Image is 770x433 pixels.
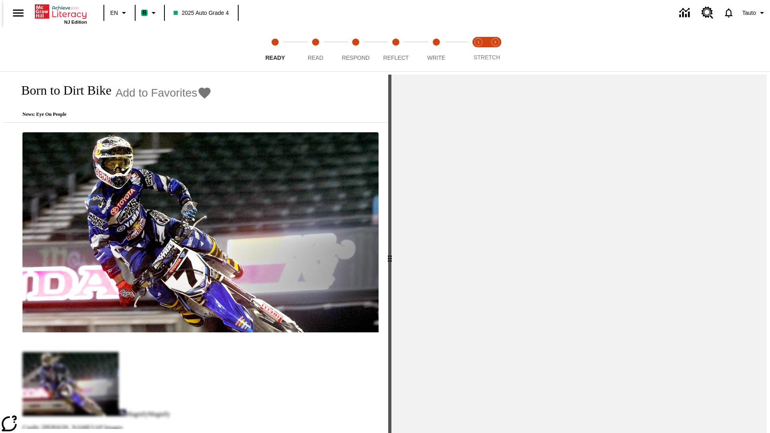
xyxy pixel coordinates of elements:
[138,6,162,20] button: Boost Class color is mint green. Change class color
[342,55,369,61] span: Respond
[697,2,718,24] a: Resource Center, Will open in new tab
[252,27,298,71] button: Ready step 1 of 5
[13,83,111,98] h1: Born to Dirt Bike
[142,8,146,18] span: B
[494,40,496,44] text: 2
[718,2,739,23] a: Notifications
[742,9,756,17] span: Tauto
[484,27,507,71] button: Stretch Respond step 2 of 2
[308,55,323,61] span: Read
[675,2,697,24] a: Data Center
[35,3,87,24] div: Home
[467,27,490,71] button: Stretch Read step 1 of 2
[391,75,767,433] div: activity
[332,27,379,71] button: Respond step 3 of 5
[174,9,229,17] span: 2025 Auto Grade 4
[6,1,30,25] button: Open side menu
[739,6,770,20] button: Profile/Settings
[115,87,197,99] span: Add to Favorites
[115,86,212,100] button: Add to Favorites - Born to Dirt Bike
[110,9,118,17] span: EN
[383,55,409,61] span: Reflect
[477,40,479,44] text: 1
[292,27,338,71] button: Read step 2 of 5
[413,27,460,71] button: Write step 5 of 5
[3,75,388,429] div: reading
[107,6,132,20] button: Language: EN, Select a language
[13,111,212,117] p: News: Eye On People
[22,132,379,333] img: Motocross racer James Stewart flies through the air on his dirt bike.
[373,27,419,71] button: Reflect step 4 of 5
[474,54,500,61] span: STRETCH
[388,75,391,433] div: Press Enter or Spacebar and then press right and left arrow keys to move the slider
[427,55,445,61] span: Write
[265,55,285,61] span: Ready
[64,20,87,24] span: NJ Edition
